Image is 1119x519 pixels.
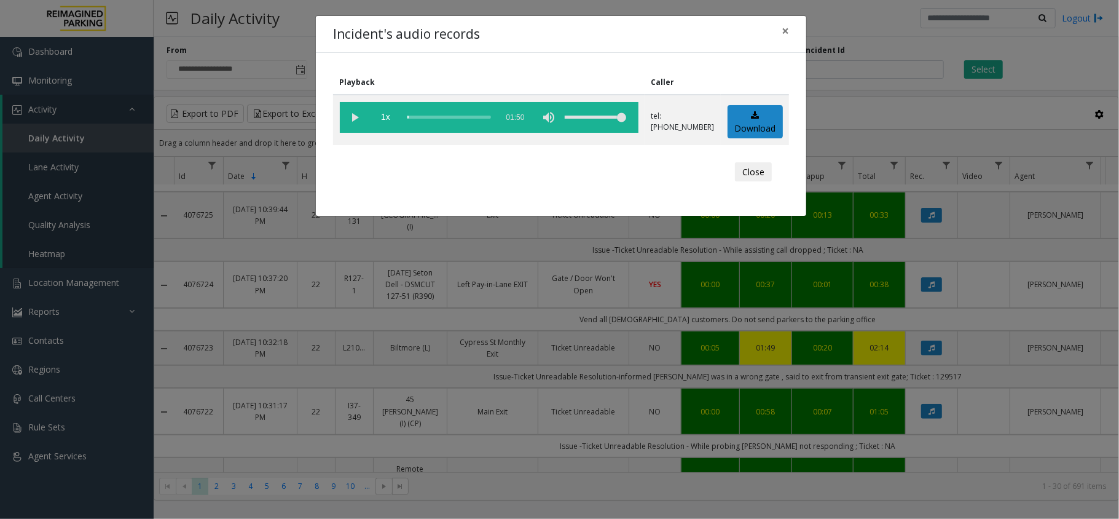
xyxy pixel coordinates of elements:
button: Close [735,162,772,182]
h4: Incident's audio records [333,25,480,44]
th: Caller [645,70,721,95]
span: playback speed button [371,102,401,133]
div: volume level [565,102,626,133]
button: Close [773,16,798,46]
th: Playback [333,70,645,95]
a: Download [728,105,783,139]
div: scrub bar [407,102,491,133]
p: tel:[PHONE_NUMBER] [651,111,715,133]
span: × [782,22,789,39]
